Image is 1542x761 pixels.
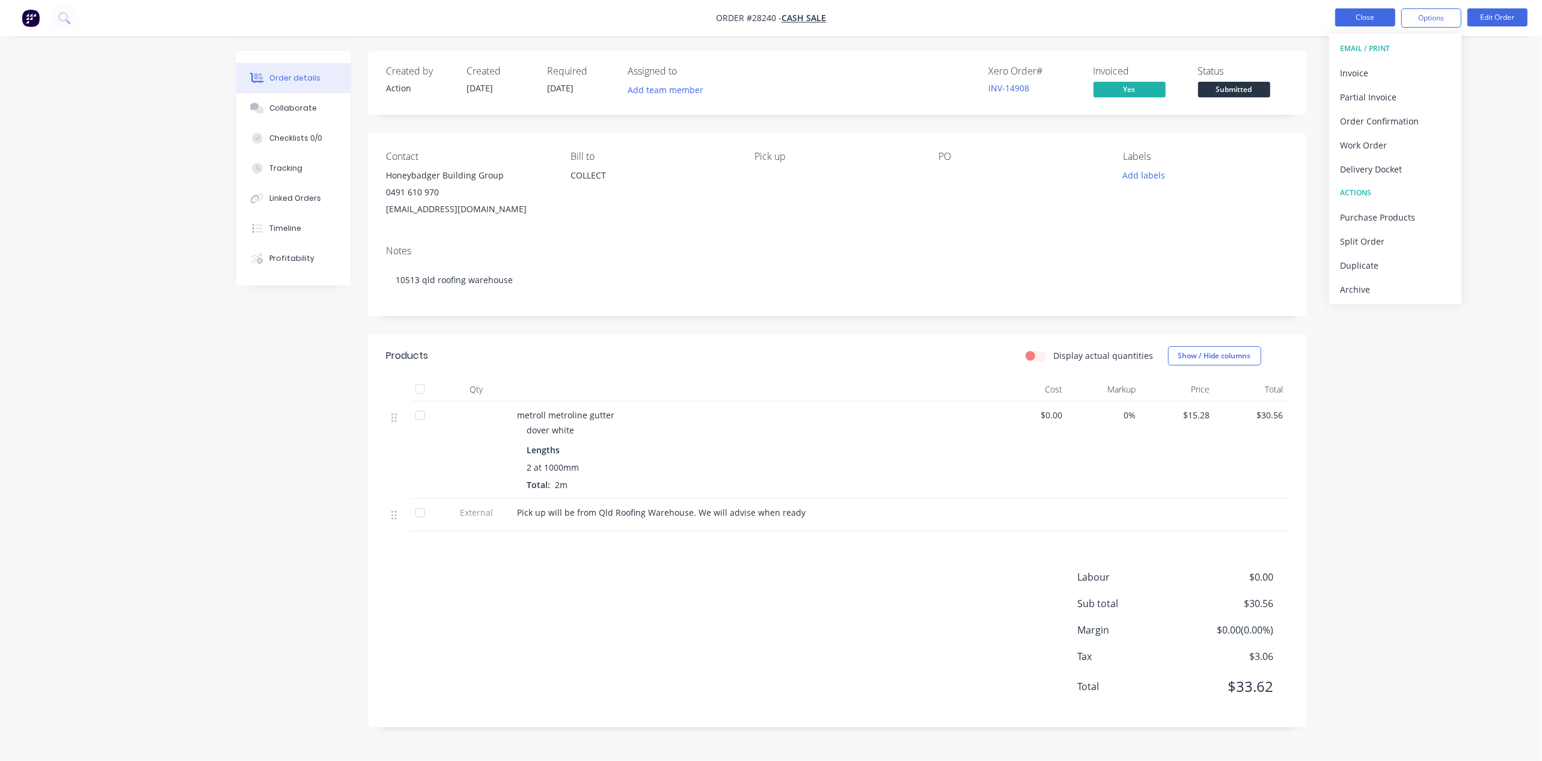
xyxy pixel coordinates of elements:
span: $30.56 [1184,596,1273,611]
div: Partial Invoice [1340,88,1451,106]
button: Timeline [236,213,350,243]
div: Required [548,66,614,77]
div: Order details [269,73,320,84]
div: 0491 610 970 [387,184,551,201]
div: Collaborate [269,103,317,114]
span: Lengths [527,444,560,456]
div: Work Order [1340,136,1451,154]
span: $15.28 [1146,409,1210,421]
span: Tax [1078,649,1185,664]
button: Show / Hide columns [1168,346,1261,365]
div: Linked Orders [269,193,321,204]
div: Honeybadger Building Group [387,167,551,184]
span: Total [1078,679,1185,694]
div: COLLECT [571,167,735,184]
button: Order Confirmation [1329,109,1461,133]
button: Options [1401,8,1461,28]
div: Bill to [571,151,735,162]
div: Invoice [1340,64,1451,82]
span: $0.00 ( 0.00 %) [1184,623,1273,637]
button: EMAIL / PRINT [1329,37,1461,61]
button: Invoice [1329,61,1461,85]
button: ACTIONS [1329,181,1461,205]
div: Invoiced [1094,66,1184,77]
button: Profitability [236,243,350,274]
button: Edit Order [1467,8,1528,26]
span: [DATE] [548,82,574,94]
div: Qty [441,377,513,402]
button: Add team member [621,82,709,98]
div: Markup [1067,377,1141,402]
div: [EMAIL_ADDRESS][DOMAIN_NAME] [387,201,551,218]
div: ACTIONS [1340,185,1451,201]
span: metroll metroline gutter [518,409,615,421]
button: Submitted [1198,82,1270,100]
a: INV-14908 [989,82,1030,94]
span: Sub total [1078,596,1185,611]
div: Delivery Docket [1340,160,1451,178]
button: Close [1335,8,1395,26]
button: Checklists 0/0 [236,123,350,153]
div: Action [387,82,453,94]
span: dover white [527,424,575,436]
span: 0% [1072,409,1136,421]
div: Honeybadger Building Group0491 610 970[EMAIL_ADDRESS][DOMAIN_NAME] [387,167,551,218]
button: Work Order [1329,133,1461,157]
span: Order #28240 - [716,13,782,24]
div: Cost [994,377,1068,402]
div: Xero Order # [989,66,1079,77]
div: Timeline [269,223,301,234]
span: $33.62 [1184,676,1273,697]
div: Status [1198,66,1288,77]
div: Products [387,349,429,363]
label: Display actual quantities [1054,349,1154,362]
button: Collaborate [236,93,350,123]
img: Factory [22,9,40,27]
div: Tracking [269,163,302,174]
div: Order Confirmation [1340,112,1451,130]
div: Price [1141,377,1215,402]
span: Submitted [1198,82,1270,97]
span: $0.00 [1184,570,1273,584]
button: Split Order [1329,229,1461,253]
span: Pick up will be from Qld Roofing Warehouse. We will advise when ready [518,507,806,518]
div: Created [467,66,533,77]
span: [DATE] [467,82,494,94]
div: 10513 qld roofing warehouse [387,261,1288,298]
button: Add team member [628,82,710,98]
button: Add labels [1116,167,1172,183]
span: Total: [527,479,551,491]
button: Tracking [236,153,350,183]
span: Labour [1078,570,1185,584]
div: Created by [387,66,453,77]
span: Margin [1078,623,1185,637]
div: Purchase Products [1340,209,1451,226]
div: Duplicate [1340,257,1451,274]
div: Contact [387,151,551,162]
span: 2m [551,479,573,491]
button: Linked Orders [236,183,350,213]
span: $0.00 [999,409,1063,421]
div: Total [1214,377,1288,402]
button: Archive [1329,277,1461,301]
span: $3.06 [1184,649,1273,664]
div: Notes [387,245,1288,257]
div: Profitability [269,253,314,264]
button: Partial Invoice [1329,85,1461,109]
a: CASH SALE [782,13,826,24]
button: Duplicate [1329,253,1461,277]
div: Split Order [1340,233,1451,250]
div: Pick up [754,151,919,162]
div: Labels [1123,151,1288,162]
div: COLLECT [571,167,735,206]
div: Checklists 0/0 [269,133,322,144]
span: $30.56 [1219,409,1283,421]
span: 2 at 1000mm [527,461,580,474]
div: Archive [1340,281,1451,298]
div: Assigned to [628,66,748,77]
span: Yes [1094,82,1166,97]
button: Delivery Docket [1329,157,1461,181]
button: Order details [236,63,350,93]
span: External [445,506,508,519]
